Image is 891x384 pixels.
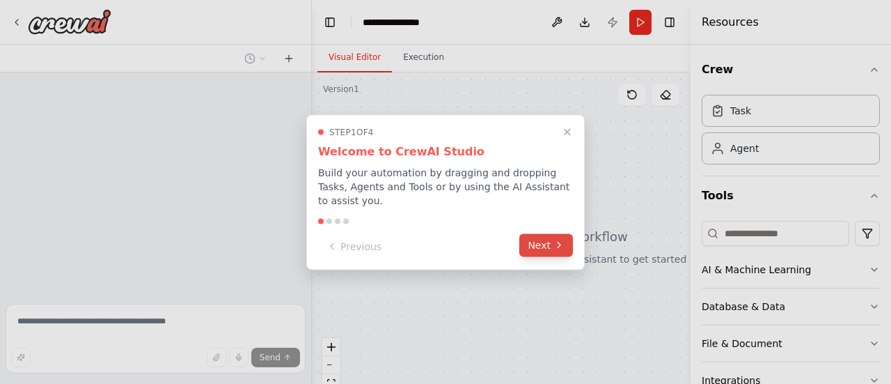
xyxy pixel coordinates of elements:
h3: Welcome to CrewAI Studio [318,143,573,160]
p: Build your automation by dragging and dropping Tasks, Agents and Tools or by using the AI Assista... [318,165,573,207]
button: Next [519,233,573,256]
button: Hide left sidebar [320,13,340,32]
button: Previous [318,235,390,258]
span: Step 1 of 4 [329,126,374,137]
button: Close walkthrough [559,123,576,140]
